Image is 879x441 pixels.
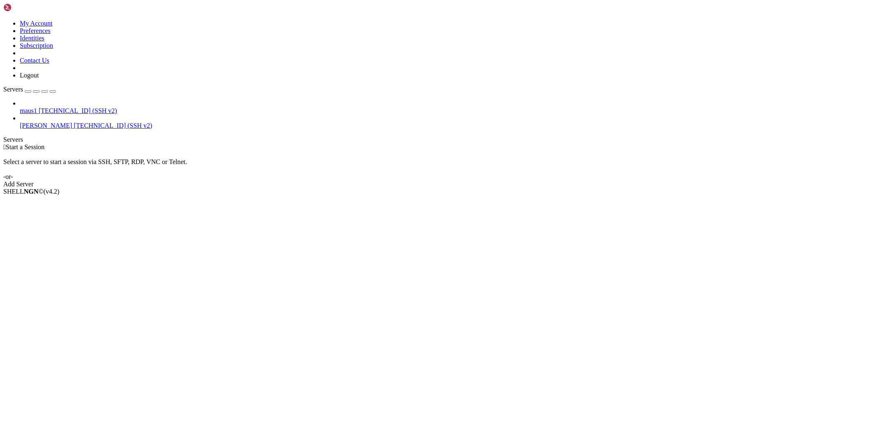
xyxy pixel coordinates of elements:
[20,35,45,42] a: Identities
[20,122,72,129] span: [PERSON_NAME]
[20,27,51,34] a: Preferences
[6,143,45,150] span: Start a Session
[20,100,876,115] li: maus1 [TECHNICAL_ID] (SSH v2)
[3,181,876,188] div: Add Server
[20,115,876,129] li: [PERSON_NAME] [TECHNICAL_ID] (SSH v2)
[44,188,60,195] span: 4.2.0
[20,107,37,114] span: maus1
[3,188,59,195] span: SHELL ©
[3,86,23,93] span: Servers
[20,122,876,129] a: [PERSON_NAME] [TECHNICAL_ID] (SSH v2)
[24,188,39,195] b: NGN
[3,151,876,181] div: Select a server to start a session via SSH, SFTP, RDP, VNC or Telnet. -or-
[3,136,876,143] div: Servers
[20,107,876,115] a: maus1 [TECHNICAL_ID] (SSH v2)
[20,57,49,64] a: Contact Us
[3,143,6,150] span: 
[20,42,53,49] a: Subscription
[3,86,56,93] a: Servers
[3,3,51,12] img: Shellngn
[20,20,53,27] a: My Account
[74,122,152,129] span: [TECHNICAL_ID] (SSH v2)
[39,107,117,114] span: [TECHNICAL_ID] (SSH v2)
[20,72,39,79] a: Logout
